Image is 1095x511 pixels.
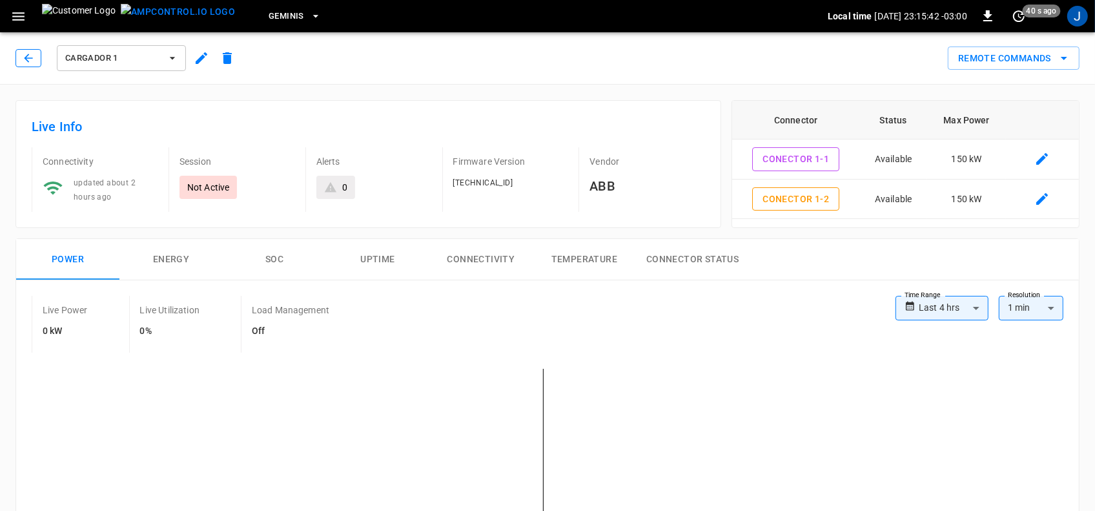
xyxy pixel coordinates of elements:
h6: ABB [589,176,705,196]
table: connector table [732,101,1079,298]
button: SOC [223,239,326,280]
th: Max Power [927,101,1006,140]
p: Live Power [43,304,88,317]
div: 0 [342,181,347,194]
h6: 0 kW [43,324,88,339]
label: Time Range [905,290,941,300]
button: Temperature [533,239,636,280]
td: 150 kW [927,140,1006,180]
span: Geminis [269,9,304,24]
button: Connector Status [636,239,749,280]
p: Connectivity [43,155,158,168]
p: Vendor [589,155,705,168]
button: Connectivity [429,239,533,280]
td: 150 kW [927,180,1006,220]
p: Session [179,155,295,168]
p: Local time [828,10,872,23]
p: Firmware Version [453,155,569,168]
td: Available [859,140,927,180]
td: Available [859,219,927,259]
button: set refresh interval [1008,6,1029,26]
div: Last 4 hrs [919,296,988,320]
td: Available [859,180,927,220]
div: profile-icon [1067,6,1088,26]
button: Remote Commands [948,47,1080,70]
p: Not Active [187,181,230,194]
button: Energy [119,239,223,280]
span: Cargador 1 [65,51,161,66]
p: Load Management [252,304,329,317]
td: 150 kW [927,219,1006,259]
span: updated about 2 hours ago [74,178,136,202]
div: 1 min [999,296,1063,320]
div: remote commands options [948,47,1080,70]
button: Geminis [263,4,326,29]
span: 40 s ago [1023,5,1061,17]
button: Conector 1-1 [752,147,839,171]
th: Status [859,101,927,140]
span: [TECHNICAL_ID] [453,178,513,187]
label: Resolution [1008,290,1040,300]
img: Customer Logo [42,4,116,28]
h6: Off [252,324,329,339]
button: Conector 1-2 [752,187,839,211]
button: Uptime [326,239,429,280]
p: [DATE] 23:15:42 -03:00 [875,10,967,23]
h6: Live Info [32,116,705,137]
button: Cargador 1 [57,45,186,71]
p: Live Utilization [140,304,200,317]
button: Power [16,239,119,280]
img: ampcontrol.io logo [121,4,235,20]
h6: 0% [140,324,200,339]
th: Connector [732,101,859,140]
p: Alerts [316,155,432,168]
